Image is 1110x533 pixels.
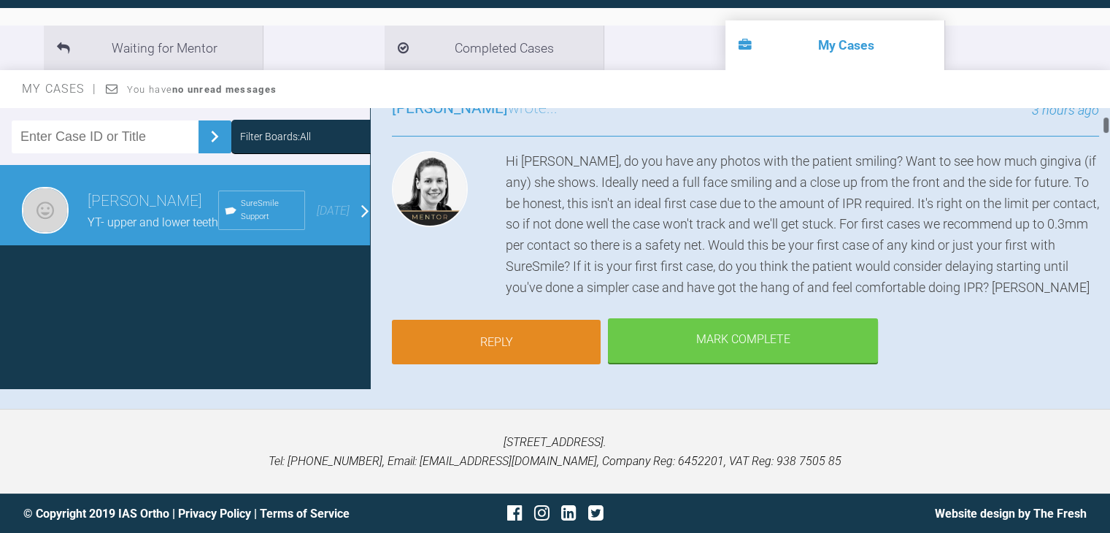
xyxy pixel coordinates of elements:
strong: no unread messages [172,84,277,95]
a: Reply [392,320,601,365]
li: My Cases [725,20,944,70]
a: Terms of Service [260,507,350,521]
div: Mark Complete [608,318,878,364]
input: Enter Case ID or Title [12,120,199,153]
img: Kelly Toft [392,151,468,227]
a: Website design by The Fresh [935,507,1087,521]
span: SureSmile Support [241,197,298,223]
span: YT- upper and lower teeth [88,215,218,229]
img: chevronRight.28bd32b0.svg [203,125,226,148]
p: [STREET_ADDRESS]. Tel: [PHONE_NUMBER], Email: [EMAIL_ADDRESS][DOMAIN_NAME], Company Reg: 6452201,... [23,433,1087,470]
div: © Copyright 2019 IAS Ortho | | [23,505,378,524]
li: Waiting for Mentor [44,26,263,70]
a: Privacy Policy [178,507,251,521]
span: 3 hours ago [1032,102,1099,118]
span: You have [127,84,277,95]
div: Filter Boards: All [240,129,311,145]
li: Completed Cases [385,26,604,70]
img: Emma Khushal [22,187,69,234]
h3: wrote... [392,96,558,121]
span: My Cases [22,82,97,96]
h3: [PERSON_NAME] [88,189,218,214]
span: [DATE] [317,204,350,218]
span: [PERSON_NAME] [392,99,508,117]
div: Hi [PERSON_NAME], do you have any photos with the patient smiling? Want to see how much gingiva (... [506,151,1099,299]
